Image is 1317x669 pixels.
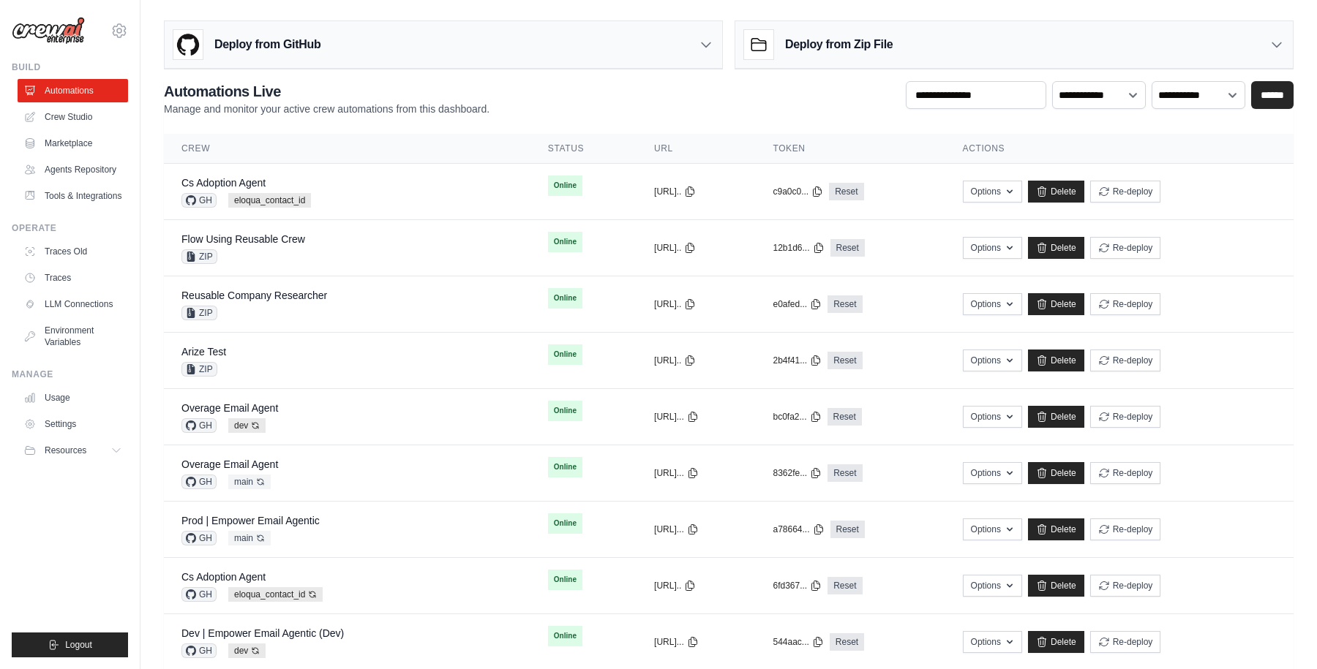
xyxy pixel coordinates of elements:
div: Build [12,61,128,73]
a: Delete [1028,575,1084,597]
a: Crew Studio [18,105,128,129]
a: Delete [1028,237,1084,259]
span: ZIP [181,362,217,377]
span: Online [548,626,582,646]
a: Reset [830,239,865,257]
button: Re-deploy [1090,631,1161,653]
span: Online [548,288,582,309]
th: Status [530,134,637,164]
button: Options [963,293,1022,315]
span: Online [548,570,582,590]
a: Flow Using Reusable Crew [181,233,305,245]
button: Options [963,575,1022,597]
span: Online [548,344,582,365]
a: Delete [1028,349,1084,371]
th: Crew [164,134,530,164]
h3: Deploy from Zip File [785,36,893,53]
img: Logo [12,17,85,45]
th: Token [755,134,945,164]
a: Traces Old [18,240,128,263]
p: Manage and monitor your active crew automations from this dashboard. [164,102,489,116]
a: Marketplace [18,132,128,155]
a: Cs Adoption Agent [181,571,266,583]
span: GH [181,587,217,602]
button: Logout [12,632,128,657]
span: Online [548,513,582,534]
a: Reusable Company Researcher [181,290,327,301]
a: Arize Test [181,346,226,358]
button: Options [963,406,1022,428]
h3: Deploy from GitHub [214,36,320,53]
th: Actions [945,134,1294,164]
button: e0afed... [773,298,822,310]
a: Tools & Integrations [18,184,128,208]
span: eloqua_contact_id [228,193,311,208]
a: Delete [1028,462,1084,484]
a: Delete [1028,293,1084,315]
a: Settings [18,412,128,436]
button: Re-deploy [1090,406,1161,428]
button: bc0fa2... [773,411,821,423]
a: Traces [18,266,128,290]
a: Delete [1028,406,1084,428]
a: Reset [828,464,862,482]
span: ZIP [181,249,217,264]
button: Re-deploy [1090,518,1161,540]
span: GH [181,643,217,658]
span: GH [181,531,217,545]
span: eloqua_contact_id [228,587,323,602]
span: main [228,475,271,489]
button: Options [963,237,1022,259]
button: Re-deploy [1090,462,1161,484]
span: GH [181,475,217,489]
span: Online [548,175,582,196]
span: dev [228,643,266,658]
h2: Automations Live [164,81,489,102]
span: ZIP [181,306,217,320]
button: 2b4f41... [773,355,822,366]
a: LLM Connections [18,292,128,316]
a: Agents Repository [18,158,128,181]
a: Usage [18,386,128,409]
a: Automations [18,79,128,102]
a: Reset [828,408,862,426]
button: a78664... [773,524,824,535]
button: 544aac... [773,636,823,648]
a: Cs Adoption Agent [181,177,266,189]
th: URL [637,134,755,164]
a: Reset [829,183,863,200]
button: Re-deploy [1090,293,1161,315]
button: Options [963,518,1022,540]
button: 6fd367... [773,580,822,591]
a: Delete [1028,631,1084,653]
button: Options [963,462,1022,484]
a: Environment Variables [18,319,128,354]
button: 8362fe... [773,467,822,479]
span: Logout [65,639,92,651]
a: Reset [828,295,862,313]
a: Reset [828,352,862,369]
button: Options [963,181,1022,203]
img: GitHub Logo [173,30,203,59]
div: Operate [12,222,128,234]
button: Options [963,349,1022,371]
div: Manage [12,368,128,380]
button: Re-deploy [1090,181,1161,203]
button: 12b1d6... [773,242,824,254]
a: Reset [830,633,864,651]
span: GH [181,418,217,433]
a: Prod | Empower Email Agentic [181,515,320,526]
button: Options [963,631,1022,653]
a: Overage Email Agent [181,458,278,470]
a: Reset [830,521,865,538]
a: Dev | Empower Email Agentic (Dev) [181,627,344,639]
button: Re-deploy [1090,237,1161,259]
a: Delete [1028,181,1084,203]
span: main [228,531,271,545]
span: GH [181,193,217,208]
span: Online [548,401,582,421]
button: Re-deploy [1090,575,1161,597]
button: c9a0c0... [773,186,823,197]
a: Overage Email Agent [181,402,278,414]
span: Resources [45,445,86,456]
